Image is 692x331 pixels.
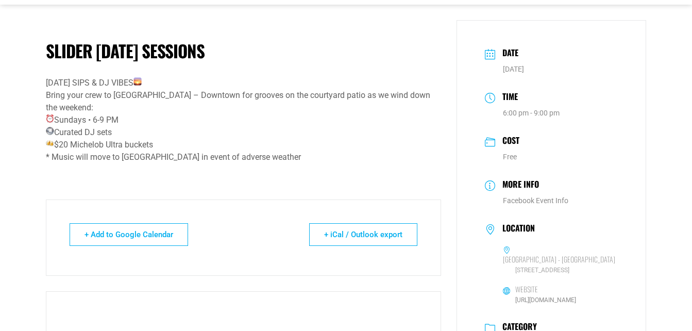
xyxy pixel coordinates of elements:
span: [DATE] [503,65,524,73]
h6: [GEOGRAPHIC_DATA] - [GEOGRAPHIC_DATA] [503,255,615,264]
h3: Location [497,223,535,236]
img: 🌅 [133,77,142,86]
div: Bring your crew to [GEOGRAPHIC_DATA] – Downtown for grooves on the courtyard patio as we wind dow... [46,89,441,114]
img: 🍻 [46,139,54,147]
a: Facebook Event Info [503,196,568,205]
h3: More Info [497,178,539,193]
h1: Slider [DATE] Sessions [46,41,441,61]
h3: Time [497,90,518,105]
dd: Free [485,152,618,162]
img: 🪩 [46,127,54,135]
div: Sundays • 6-9 PM Curated DJ sets $20 Michelob Ultra buckets [46,114,441,151]
h3: Cost [497,134,519,149]
a: [URL][DOMAIN_NAME] [515,296,576,304]
abbr: 6:00 pm - 9:00 pm [503,109,560,117]
a: + Add to Google Calendar [70,223,188,246]
div: * Music will move to [GEOGRAPHIC_DATA] in event of adverse weather [46,151,441,163]
a: + iCal / Outlook export [309,223,417,246]
h6: Website [515,285,538,294]
span: [STREET_ADDRESS] [503,266,618,275]
img: ⏰ [46,114,54,123]
h3: Date [497,46,518,61]
div: [DATE] SIPS & DJ VIBES [46,77,441,89]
